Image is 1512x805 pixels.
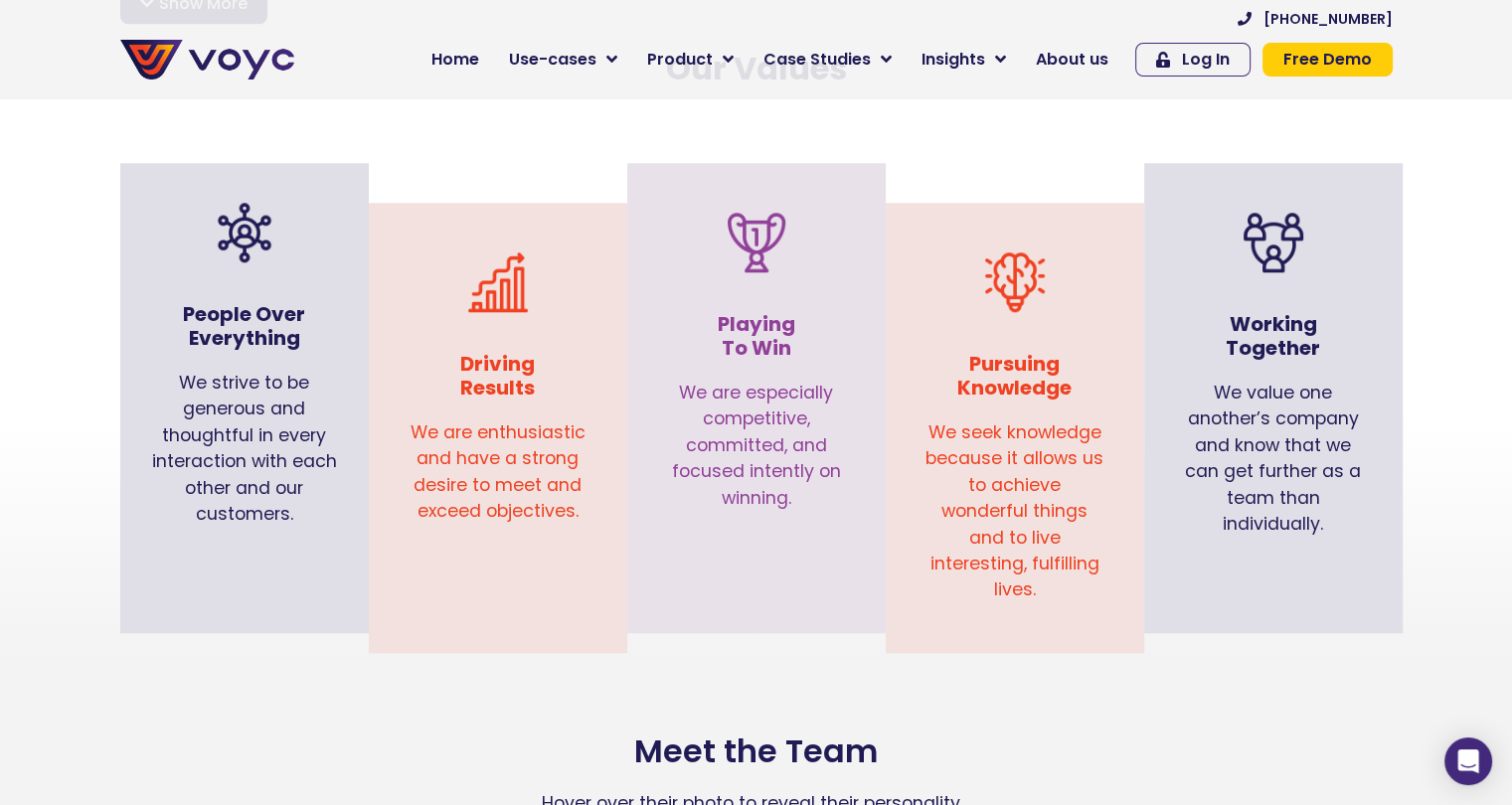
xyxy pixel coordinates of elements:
p: We seek knowledge because it allows us to achieve wonderful things and to live interesting, fulfi... [925,419,1104,603]
img: voyc-full-logo [120,40,294,80]
h3: Pursuing Knowledge [925,352,1104,400]
span: Product [647,48,713,72]
h3: Driving Results [409,352,588,400]
img: brain-idea [985,252,1045,312]
img: organization [215,203,274,262]
div: Open Intercom Messenger [1444,737,1492,785]
a: Product [632,40,749,80]
a: Meet the Team [634,728,878,773]
span: Free Demo [1283,52,1372,68]
h3: People Over Everything [150,302,339,350]
span: Use-cases [509,48,596,72]
span: Case Studies [763,48,871,72]
a: Case Studies [749,40,907,80]
a: Log In [1135,43,1251,77]
a: Insights [907,40,1021,80]
a: Free Demo [1262,43,1393,77]
span: About us [1036,48,1108,72]
span: Insights [922,48,985,72]
div: We are enthusiastic and have a strong desire to meet and exceed objectives. [389,409,607,545]
p: We value one another’s company and know that we can get further as a team than individually. [1184,380,1363,537]
img: teamwork [1244,213,1303,272]
div: We are especially competitive, committed, and focused intently on winning. [647,370,866,541]
a: Use-cases [494,40,632,80]
a: [PHONE_NUMBER] [1238,12,1393,26]
div: We strive to be generous and thoughtful in every interaction with each other and our customers. [130,360,359,557]
img: improvement [468,252,528,312]
img: trophy [727,213,786,272]
span: Home [431,48,479,72]
a: Home [417,40,494,80]
span: Log In [1182,52,1230,68]
span: [PHONE_NUMBER] [1263,12,1393,26]
h3: Working Together [1184,312,1363,360]
h3: Playing To Win [667,312,846,360]
a: About us [1021,40,1123,80]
